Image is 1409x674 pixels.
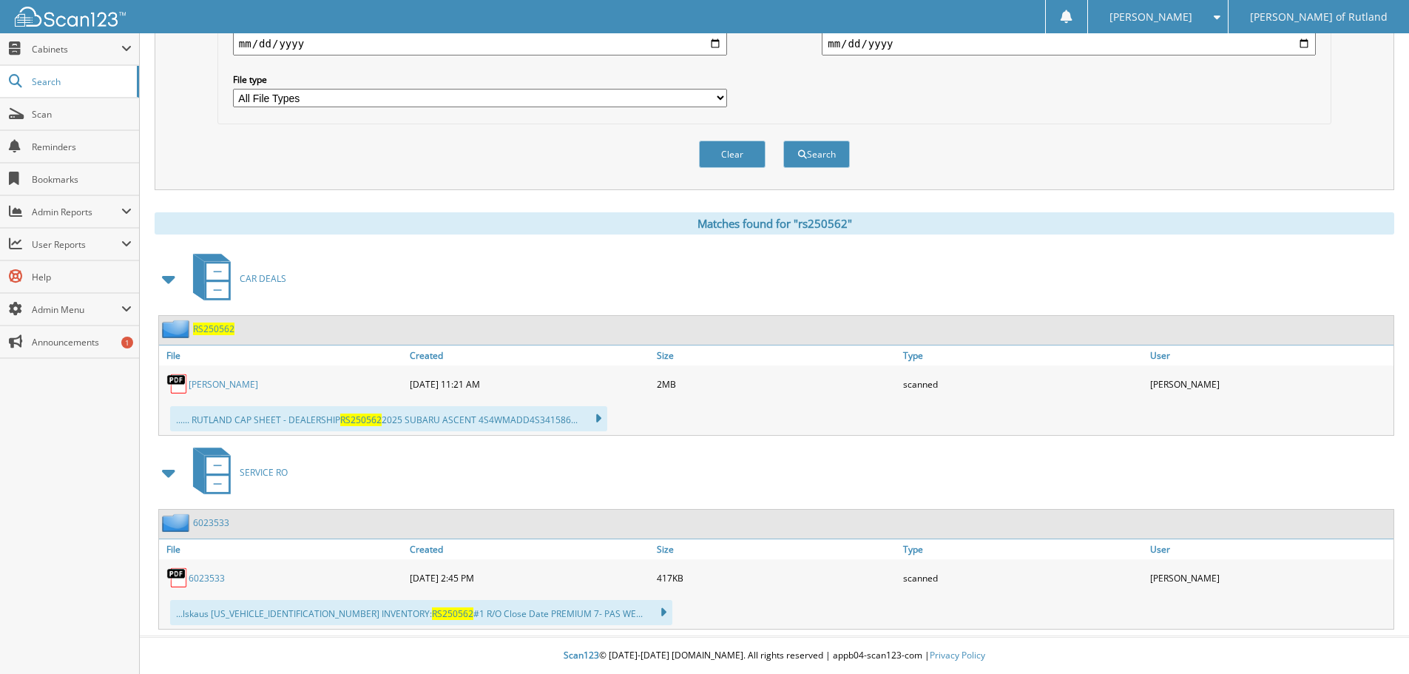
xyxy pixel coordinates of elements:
[406,369,653,399] div: [DATE] 11:21 AM
[233,32,727,55] input: start
[240,466,288,479] span: SERVICE RO
[32,43,121,55] span: Cabinets
[32,173,132,186] span: Bookmarks
[193,323,234,335] a: RS250562
[699,141,766,168] button: Clear
[32,206,121,218] span: Admin Reports
[170,406,607,431] div: ...... RUTLAND CAP SHEET - DEALERSHIP 2025 SUBARU ASCENT 4S4WMADD4S341586...
[340,414,382,426] span: RS250562
[406,346,653,365] a: Created
[162,320,193,338] img: folder2.png
[155,212,1394,235] div: Matches found for "rs250562"
[406,563,653,593] div: [DATE] 2:45 PM
[162,513,193,532] img: folder2.png
[653,563,900,593] div: 417KB
[159,539,406,559] a: File
[184,443,288,502] a: SERVICE RO
[783,141,850,168] button: Search
[189,572,225,584] a: 6023533
[193,516,229,529] a: 6023533
[159,346,406,365] a: File
[564,649,599,661] span: Scan123
[653,539,900,559] a: Size
[32,238,121,251] span: User Reports
[32,336,132,348] span: Announcements
[899,369,1146,399] div: scanned
[406,539,653,559] a: Created
[166,567,189,589] img: PDF.png
[32,141,132,153] span: Reminders
[653,346,900,365] a: Size
[166,373,189,395] img: PDF.png
[32,271,132,283] span: Help
[930,649,985,661] a: Privacy Policy
[170,600,672,625] div: ...lskaus [US_VEHICLE_IDENTIFICATION_NUMBER] INVENTORY: #1 R/O Close Date PREMIUM 7- PAS WE...
[32,108,132,121] span: Scan
[822,32,1316,55] input: end
[240,272,286,285] span: CAR DEALS
[899,563,1146,593] div: scanned
[184,249,286,308] a: CAR DEALS
[653,369,900,399] div: 2MB
[1146,563,1393,593] div: [PERSON_NAME]
[432,607,473,620] span: RS250562
[233,73,727,86] label: File type
[1146,346,1393,365] a: User
[140,638,1409,674] div: © [DATE]-[DATE] [DOMAIN_NAME]. All rights reserved | appb04-scan123-com |
[1109,13,1192,21] span: [PERSON_NAME]
[1250,13,1388,21] span: [PERSON_NAME] of Rutland
[1146,539,1393,559] a: User
[15,7,126,27] img: scan123-logo-white.svg
[189,378,258,391] a: [PERSON_NAME]
[32,303,121,316] span: Admin Menu
[1146,369,1393,399] div: [PERSON_NAME]
[121,337,133,348] div: 1
[899,346,1146,365] a: Type
[32,75,129,88] span: Search
[899,539,1146,559] a: Type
